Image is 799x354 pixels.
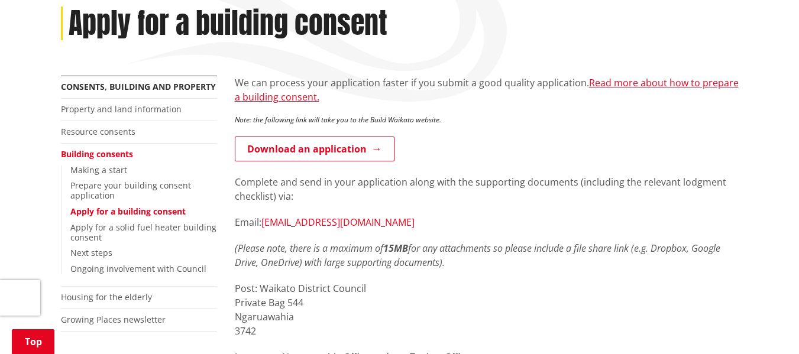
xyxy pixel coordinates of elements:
h1: Apply for a building consent [69,7,387,41]
a: Apply for a solid fuel heater building consent​ [70,222,216,243]
p: Post: Waikato District Council Private Bag 544 Ngaruawahia 3742 [235,281,739,338]
a: Growing Places newsletter [61,314,166,325]
em: Note: the following link will take you to the Build Waikato website. [235,115,441,125]
a: Building consents [61,148,133,160]
p: Email: [235,215,739,229]
strong: 15MB [383,242,408,255]
a: Top [12,329,54,354]
a: Property and land information [61,103,182,115]
p: We can process your application faster if you submit a good quality application. [235,76,739,104]
a: Making a start [70,164,127,176]
a: Read more about how to prepare a building consent. [235,76,739,103]
a: [EMAIL_ADDRESS][DOMAIN_NAME] [261,216,415,229]
a: Ongoing involvement with Council [70,263,206,274]
a: Next steps [70,247,112,258]
a: Consents, building and property [61,81,216,92]
a: Download an application [235,137,394,161]
a: Prepare your building consent application [70,180,191,201]
p: Complete and send in your application along with the supporting documents (including the relevant... [235,175,739,203]
a: Resource consents [61,126,135,137]
a: Housing for the elderly [61,291,152,303]
iframe: Messenger Launcher [745,304,787,347]
a: Apply for a building consent [70,206,186,217]
em: (Please note, there is a maximum of for any attachments so please include a file share link (e.g.... [235,242,720,269]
